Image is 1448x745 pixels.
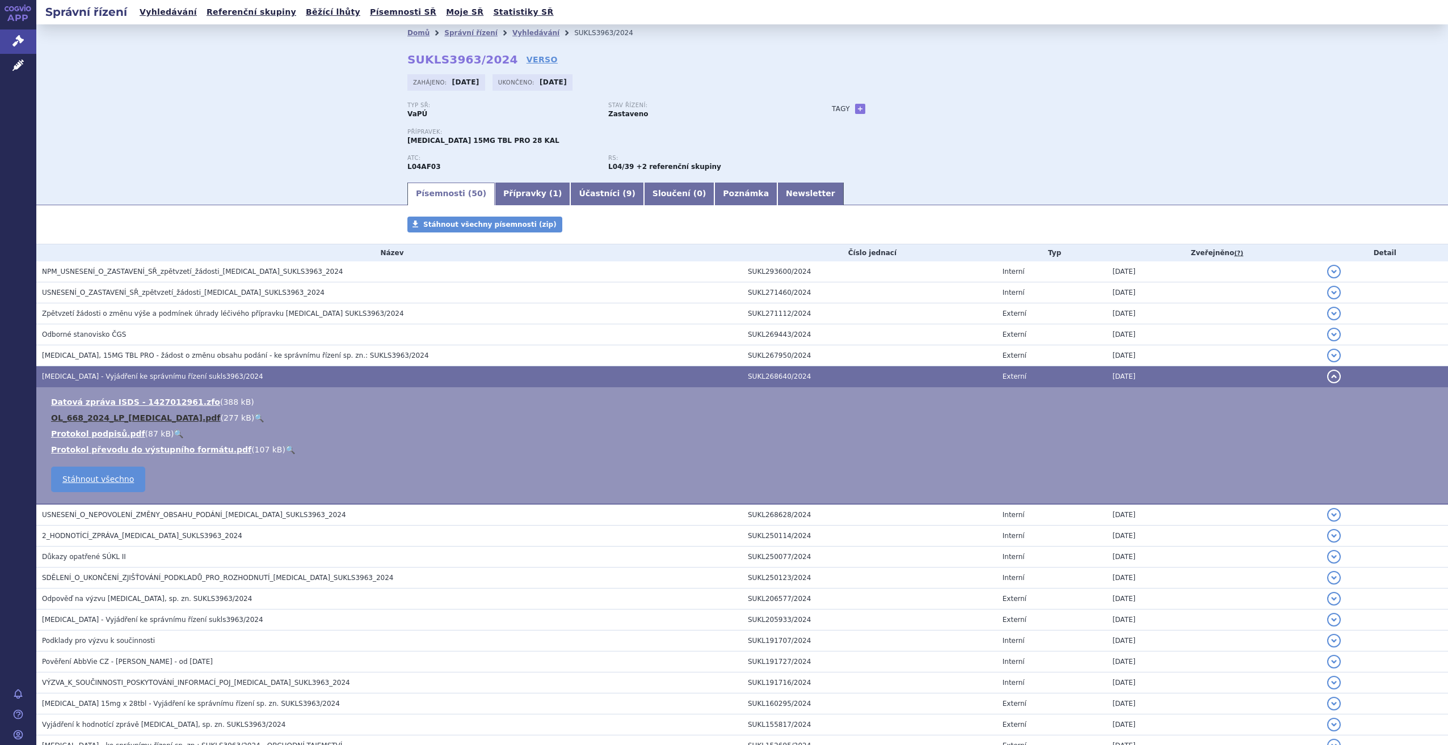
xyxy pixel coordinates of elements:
[407,137,559,145] span: [MEDICAL_DATA] 15MG TBL PRO 28 KAL
[1003,679,1025,687] span: Interní
[742,504,997,526] td: SUKL268628/2024
[224,413,251,422] span: 277 kB
[1107,609,1322,630] td: [DATE]
[1003,553,1025,561] span: Interní
[742,244,997,261] th: Číslo jednací
[42,352,429,359] span: RINVOQ, 15MG TBL PRO - žádost o změnu obsahu podání - ke správnímu řízení sp. zn.: SUKLS3963/2024
[1003,721,1026,729] span: Externí
[51,396,1437,408] li: ( )
[51,445,251,454] a: Protokol převodu do výstupního formátu.pdf
[42,595,252,603] span: Odpověď na výzvu RINVOQ, sp. zn. SUKLS3963/2024
[1327,508,1341,522] button: detail
[1107,244,1322,261] th: Zveřejněno
[742,693,997,714] td: SUKL160295/2024
[637,163,721,171] strong: +2 referenční skupiny
[223,397,251,407] span: 388 kB
[553,189,558,198] span: 1
[1003,595,1026,603] span: Externí
[742,303,997,324] td: SUKL271112/2024
[742,630,997,651] td: SUKL191707/2024
[1107,714,1322,735] td: [DATE]
[407,129,809,136] p: Přípravek:
[608,110,649,118] strong: Zastaveno
[51,413,220,422] a: OL_668_2024_LP_[MEDICAL_DATA].pdf
[1107,589,1322,609] td: [DATE]
[1327,676,1341,689] button: detail
[742,324,997,345] td: SUKL269443/2024
[1327,328,1341,341] button: detail
[697,189,702,198] span: 0
[51,397,220,407] a: Datová zpráva ISDS - 1427012961.zfo
[1107,630,1322,651] td: [DATE]
[1327,265,1341,278] button: detail
[1107,324,1322,345] td: [DATE]
[136,5,200,20] a: Vyhledávání
[203,5,300,20] a: Referenční skupiny
[742,366,997,387] td: SUKL268640/2024
[255,445,283,454] span: 107 kB
[742,589,997,609] td: SUKL206577/2024
[42,721,285,729] span: Vyjádření k hodnotící zprávě RINVOQ, sp. zn. SUKLS3963/2024
[1327,571,1341,585] button: detail
[36,244,742,261] th: Název
[1003,352,1026,359] span: Externí
[1107,547,1322,568] td: [DATE]
[608,155,798,162] p: RS:
[1107,504,1322,526] td: [DATE]
[742,651,997,672] td: SUKL191727/2024
[527,54,558,65] a: VERSO
[1003,511,1025,519] span: Interní
[148,429,171,438] span: 87 kB
[1327,550,1341,564] button: detail
[1107,366,1322,387] td: [DATE]
[1107,568,1322,589] td: [DATE]
[512,29,559,37] a: Vyhledávání
[574,24,648,41] li: SUKLS3963/2024
[407,53,518,66] strong: SUKLS3963/2024
[413,78,449,87] span: Zahájeno:
[1321,244,1448,261] th: Detail
[777,183,844,205] a: Newsletter
[1003,310,1026,318] span: Externí
[42,637,155,645] span: Podklady pro výzvu k součinnosti
[1107,526,1322,547] td: [DATE]
[1327,307,1341,320] button: detail
[1234,249,1243,257] abbr: (?)
[742,261,997,282] td: SUKL293600/2024
[254,413,264,422] a: 🔍
[42,511,346,519] span: USNESENÍ_O_NEPOVOLENÍ_ZMĚNY_OBSAHU_PODÁNÍ_RINVOQ_SUKLS3963_2024
[42,289,325,297] span: USNESENÍ_O_ZASTAVENÍ_SŘ_zpětvzetí_žádosti_RINVOQ_SUKLS3963_2024
[423,221,557,228] span: Stáhnout všechny písemnosti (zip)
[443,5,487,20] a: Moje SŘ
[1327,592,1341,606] button: detail
[36,4,136,20] h2: Správní řízení
[1107,303,1322,324] td: [DATE]
[540,78,567,86] strong: [DATE]
[42,331,126,338] span: Odborné stanovisko ČGS
[1327,529,1341,543] button: detail
[742,345,997,366] td: SUKL267950/2024
[855,104,865,114] a: +
[42,268,343,276] span: NPM_USNESENÍ_O_ZASTAVENÍ_SŘ_zpětvzetí_žádosti_RINVOQ_SUKLS3963_2024
[1003,268,1025,276] span: Interní
[626,189,632,198] span: 9
[742,714,997,735] td: SUKL155817/2024
[1003,616,1026,624] span: Externí
[1107,693,1322,714] td: [DATE]
[285,445,295,454] a: 🔍
[407,29,430,37] a: Domů
[1107,672,1322,693] td: [DATE]
[742,568,997,589] td: SUKL250123/2024
[407,102,597,109] p: Typ SŘ:
[1107,651,1322,672] td: [DATE]
[51,467,145,492] a: Stáhnout všechno
[42,700,340,708] span: Rinvoq 15mg x 28tbl - Vyjádření ke správnímu řízení sp. zn. SUKLS3963/2024
[1107,345,1322,366] td: [DATE]
[1003,372,1026,380] span: Externí
[472,189,482,198] span: 50
[42,574,393,582] span: SDĚLENÍ_O_UKONČENÍ_ZJIŠŤOVÁNÍ_PODKLADŮ_PRO_ROZHODNUTÍ_RINVOQ_SUKLS3963_2024
[1003,331,1026,338] span: Externí
[997,244,1107,261] th: Typ
[367,5,440,20] a: Písemnosti SŘ
[42,616,263,624] span: RINVOQ - Vyjádření ke správnímu řízení sukls3963/2024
